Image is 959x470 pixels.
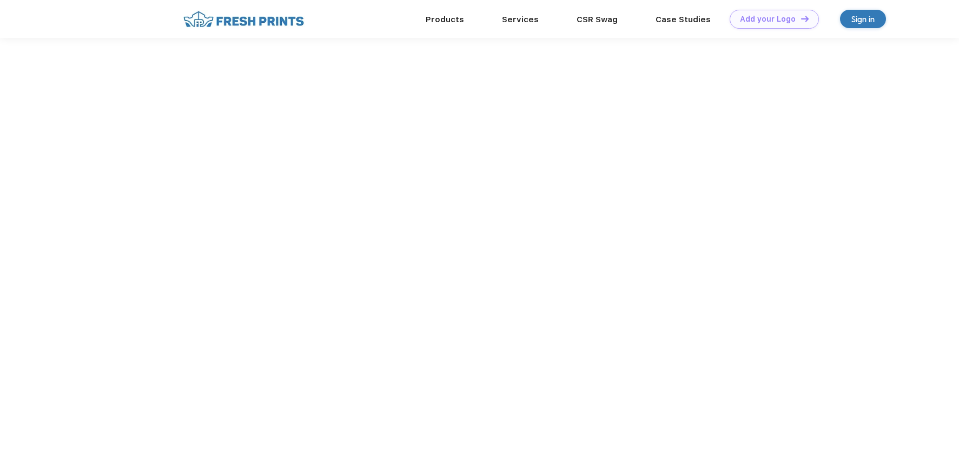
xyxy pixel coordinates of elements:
[740,15,796,24] div: Add your Logo
[851,13,875,25] div: Sign in
[801,16,809,22] img: DT
[426,15,464,24] a: Products
[840,10,886,28] a: Sign in
[180,10,307,29] img: fo%20logo%202.webp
